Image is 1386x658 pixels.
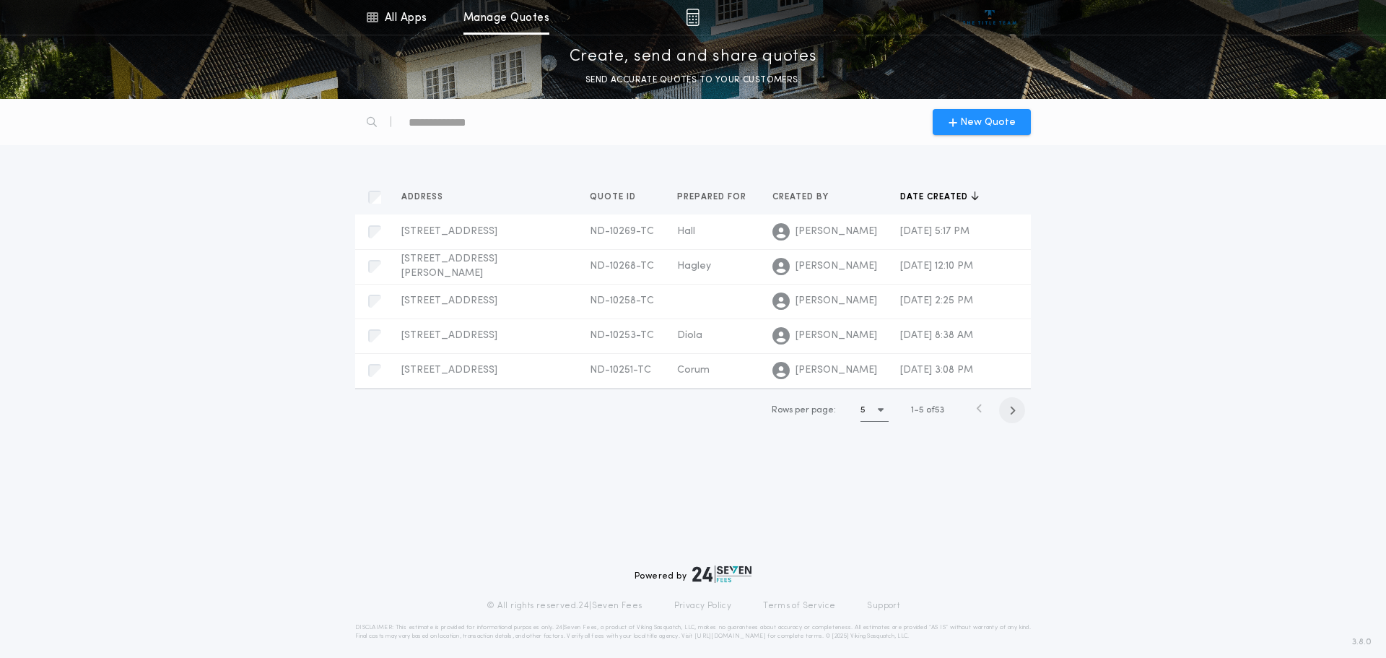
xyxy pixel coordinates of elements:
[900,330,973,341] span: [DATE] 8:38 AM
[796,294,877,308] span: [PERSON_NAME]
[590,190,647,204] button: Quote ID
[401,330,497,341] span: [STREET_ADDRESS]
[900,226,969,237] span: [DATE] 5:17 PM
[919,406,924,415] span: 5
[694,633,766,639] a: [URL][DOMAIN_NAME]
[900,190,979,204] button: Date created
[677,330,702,341] span: Diola
[401,190,454,204] button: Address
[763,600,835,612] a: Terms of Service
[796,259,877,274] span: [PERSON_NAME]
[677,226,695,237] span: Hall
[677,261,711,272] span: Hagley
[590,191,639,203] span: Quote ID
[590,365,651,376] span: ND-10251-TC
[796,329,877,343] span: [PERSON_NAME]
[900,261,973,272] span: [DATE] 12:10 PM
[401,226,497,237] span: [STREET_ADDRESS]
[860,403,866,417] h1: 5
[677,365,710,376] span: Corum
[963,10,1017,25] img: vs-icon
[900,365,973,376] span: [DATE] 3:08 PM
[900,191,971,203] span: Date created
[1352,636,1372,649] span: 3.8.0
[487,600,642,612] p: © All rights reserved. 24|Seven Fees
[772,406,836,415] span: Rows per page:
[772,191,832,203] span: Created by
[933,109,1031,135] button: New Quote
[401,365,497,376] span: [STREET_ADDRESS]
[692,566,751,583] img: logo
[590,226,654,237] span: ND-10269-TC
[401,254,497,279] span: [STREET_ADDRESS][PERSON_NAME]
[570,46,817,69] p: Create, send and share quotes
[677,191,749,203] span: Prepared for
[960,115,1016,130] span: New Quote
[590,295,654,306] span: ND-10258-TC
[401,295,497,306] span: [STREET_ADDRESS]
[590,330,654,341] span: ND-10253-TC
[900,295,973,306] span: [DATE] 2:25 PM
[926,404,944,417] span: of 53
[355,623,1031,641] p: DISCLAIMER: This estimate is provided for informational purposes only. 24|Seven Fees, a product o...
[796,225,877,239] span: [PERSON_NAME]
[796,363,877,378] span: [PERSON_NAME]
[401,191,446,203] span: Address
[674,600,732,612] a: Privacy Policy
[590,261,654,272] span: ND-10268-TC
[860,399,889,422] button: 5
[911,406,914,415] span: 1
[635,566,751,583] div: Powered by
[686,9,699,26] img: img
[585,73,801,87] p: SEND ACCURATE QUOTES TO YOUR CUSTOMERS.
[867,600,899,612] a: Support
[772,190,840,204] button: Created by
